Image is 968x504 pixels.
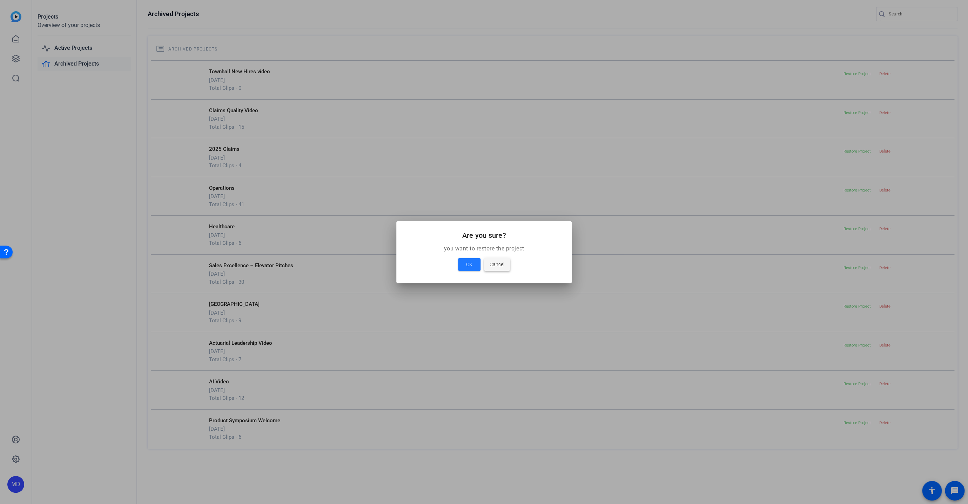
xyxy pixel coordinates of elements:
[466,260,472,269] span: OK
[490,260,504,269] span: Cancel
[405,230,563,241] h2: Are you sure?
[458,258,480,271] button: OK
[405,244,563,253] p: you want to restore the project
[484,258,510,271] button: Cancel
